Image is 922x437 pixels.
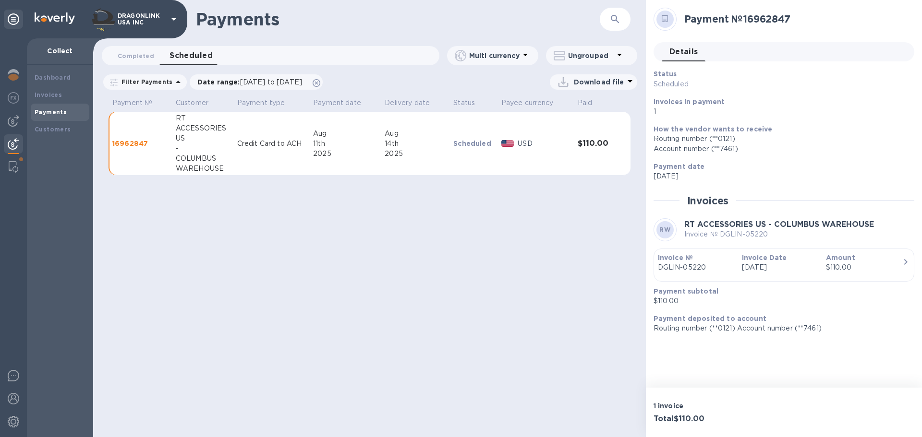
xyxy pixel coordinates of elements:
[313,139,377,149] div: 11th
[35,12,75,24] img: Logo
[568,51,614,60] p: Ungrouped
[654,323,907,333] p: Routing number (**0121) Account number (**7461)
[35,91,62,98] b: Invoices
[237,139,305,149] p: Credit Card to ACH
[654,106,907,117] p: 1
[654,79,823,89] p: Scheduled
[654,315,766,322] b: Payment deposited to account
[118,51,154,61] span: Completed
[654,163,705,170] b: Payment date
[742,262,818,272] p: [DATE]
[176,164,230,174] div: WAREHOUSE
[578,98,593,108] p: Paid
[170,49,213,62] span: Scheduled
[176,143,230,154] div: -
[654,171,907,181] p: [DATE]
[385,98,442,108] span: Delivery date
[313,98,374,108] span: Payment date
[501,98,554,108] p: Payee currency
[385,139,446,149] div: 14th
[654,287,718,295] b: Payment subtotal
[453,98,475,108] p: Status
[578,98,605,108] span: Paid
[176,133,230,143] div: US
[684,220,874,229] b: RT ACCESSORIES US - COLUMBUS WAREHOUSE
[501,140,514,147] img: USD
[654,98,725,106] b: Invoices in payment
[176,154,230,164] div: COLUMBUS
[35,74,71,81] b: Dashboard
[669,45,698,59] span: Details
[826,254,855,261] b: Amount
[237,98,298,108] span: Payment type
[112,98,152,108] p: Payment №
[35,46,85,56] p: Collect
[112,139,168,148] p: 16962847
[687,195,729,207] h2: Invoices
[684,229,874,239] p: Invoice № DGLIN-05220
[578,139,610,148] h3: $110.00
[237,98,285,108] p: Payment type
[742,254,787,261] b: Invoice Date
[197,77,307,87] p: Date range :
[385,149,446,159] div: 2025
[196,9,544,29] h1: Payments
[176,123,230,133] div: ACCESSORIES
[453,139,493,148] p: Scheduled
[118,12,166,26] p: DRAGONLINK USA INC
[684,13,907,25] h2: Payment № 16962847
[518,139,570,149] p: USD
[574,77,624,87] p: Download file
[469,51,520,60] p: Multi currency
[453,98,487,108] span: Status
[654,414,780,424] h3: Total $110.00
[659,226,670,233] b: RW
[654,134,907,144] div: Routing number (**0121)
[176,98,221,108] span: Customer
[176,113,230,123] div: RT
[118,78,172,86] p: Filter Payments
[313,129,377,139] div: Aug
[385,129,446,139] div: Aug
[8,92,19,104] img: Foreign exchange
[313,149,377,159] div: 2025
[112,98,165,108] span: Payment №
[654,125,773,133] b: How the vendor wants to receive
[35,108,67,116] b: Payments
[385,98,430,108] p: Delivery date
[190,74,323,90] div: Date range:[DATE] to [DATE]
[658,262,734,272] p: DGLIN-05220
[658,254,693,261] b: Invoice №
[654,296,907,306] p: $110.00
[313,98,361,108] p: Payment date
[240,78,302,86] span: [DATE] to [DATE]
[35,126,71,133] b: Customers
[176,98,208,108] p: Customer
[654,70,677,78] b: Status
[654,248,914,282] button: Invoice №DGLIN-05220Invoice Date[DATE]Amount$110.00
[501,98,566,108] span: Payee currency
[826,262,902,272] div: $110.00
[654,401,780,411] p: 1 invoice
[654,144,907,154] div: Account number (**7461)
